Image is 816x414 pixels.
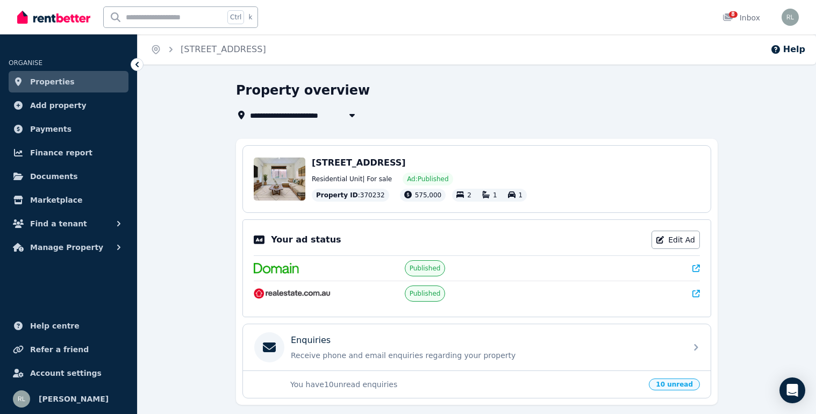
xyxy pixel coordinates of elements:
img: Renae Lammardo [13,390,30,408]
span: 1 [493,191,497,199]
p: Enquiries [291,334,331,347]
span: Property ID [316,191,358,199]
a: Documents [9,166,128,187]
button: Help [770,43,805,56]
span: Ad: Published [407,175,448,183]
h1: Property overview [236,82,370,99]
span: 8 [729,11,738,18]
span: Properties [30,75,75,88]
img: RealEstate.com.au [254,288,331,299]
a: Help centre [9,315,128,337]
span: k [248,13,252,22]
a: Payments [9,118,128,140]
a: Refer a friend [9,339,128,360]
a: Edit Ad [652,231,700,249]
div: Inbox [722,12,760,23]
span: Finance report [30,146,92,159]
a: [STREET_ADDRESS] [181,44,266,54]
img: RentBetter [17,9,90,25]
span: Account settings [30,367,102,380]
img: Renae Lammardo [782,9,799,26]
span: Ctrl [227,10,244,24]
span: 2 [467,191,471,199]
span: Add property [30,99,87,112]
span: Help centre [30,319,80,332]
span: [PERSON_NAME] [39,392,109,405]
img: Domain.com.au [254,263,299,274]
a: EnquiriesReceive phone and email enquiries regarding your property [243,324,711,370]
span: Published [410,264,441,273]
span: 10 unread [649,379,700,390]
a: Account settings [9,362,128,384]
p: Receive phone and email enquiries regarding your property [291,350,680,361]
a: Marketplace [9,189,128,211]
span: Marketplace [30,194,82,206]
button: Manage Property [9,237,128,258]
a: Properties [9,71,128,92]
span: 575,000 [415,191,442,199]
span: [STREET_ADDRESS] [312,158,406,168]
a: Finance report [9,142,128,163]
span: 1 [519,191,523,199]
span: ORGANISE [9,59,42,67]
p: You have 10 unread enquiries [290,379,642,390]
nav: Breadcrumb [138,34,279,65]
div: : 370232 [312,189,389,202]
p: Your ad status [271,233,341,246]
span: Published [410,289,441,298]
span: Find a tenant [30,217,87,230]
span: Manage Property [30,241,103,254]
span: Documents [30,170,78,183]
span: Refer a friend [30,343,89,356]
button: Find a tenant [9,213,128,234]
span: Payments [30,123,71,135]
a: Add property [9,95,128,116]
span: Residential Unit | For sale [312,175,392,183]
div: Open Intercom Messenger [779,377,805,403]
